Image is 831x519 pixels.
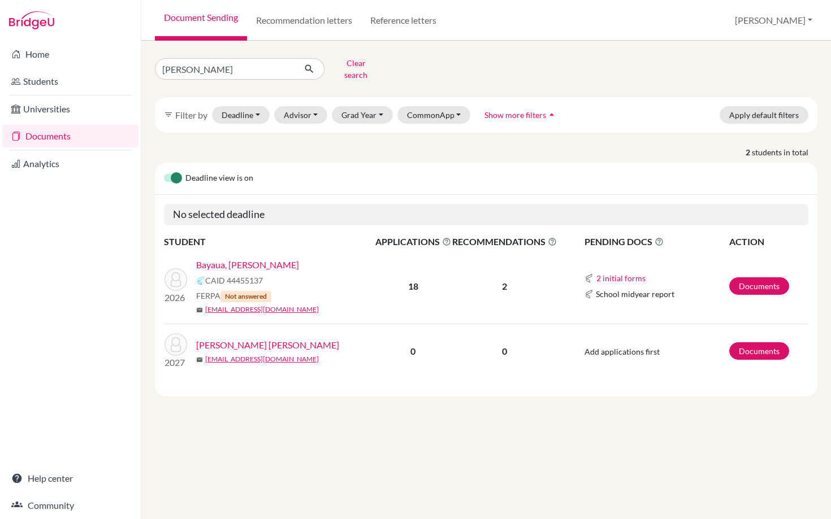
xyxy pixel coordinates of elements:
i: arrow_drop_up [546,109,557,120]
a: [EMAIL_ADDRESS][DOMAIN_NAME] [205,354,319,364]
p: 2027 [165,356,187,369]
span: Deadline view is on [185,172,253,185]
a: Help center [2,467,138,490]
span: Filter by [175,110,207,120]
span: School midyear report [596,288,674,300]
img: Common App logo [196,276,205,285]
a: [EMAIL_ADDRESS][DOMAIN_NAME] [205,304,319,315]
span: FERPA [196,290,271,302]
button: Advisor [274,106,328,124]
p: 2026 [165,291,187,304]
img: Bayaua, Francis Russel [165,268,187,291]
h5: No selected deadline [164,204,808,225]
b: 0 [410,346,415,356]
input: Find student by name... [155,58,295,80]
a: Universities [2,98,138,120]
span: Add applications first [585,347,660,356]
p: 0 [452,344,557,358]
a: Documents [2,125,138,147]
button: Grad Year [332,106,393,124]
span: mail [196,356,203,363]
p: 2 [452,280,557,293]
a: Documents [729,342,789,360]
span: RECOMMENDATIONS [452,235,557,248]
span: Show more filters [484,110,546,120]
span: mail [196,307,203,313]
a: Students [2,70,138,93]
span: students in total [752,146,817,158]
span: CAID 44455137 [205,274,263,286]
button: Apply default filters [720,106,808,124]
span: Not answered [220,291,271,302]
button: 2 initial forms [596,272,646,285]
button: [PERSON_NAME] [730,10,817,31]
a: Community [2,494,138,517]
a: [PERSON_NAME] [PERSON_NAME] [196,338,339,352]
b: 18 [408,281,418,291]
img: Common App logo [585,290,594,299]
img: Common App logo [585,274,594,283]
th: STUDENT [164,234,375,249]
button: Deadline [212,106,270,124]
button: Clear search [324,54,387,84]
button: Show more filtersarrow_drop_up [475,106,567,124]
strong: 2 [746,146,752,158]
img: Bridge-U [9,11,54,29]
span: APPLICATIONS [375,235,451,248]
i: filter_list [164,110,173,119]
span: PENDING DOCS [585,235,729,248]
button: CommonApp [397,106,471,124]
a: Home [2,43,138,66]
img: Teran Macias, Francisco Jose [165,333,187,356]
a: Documents [729,277,789,295]
a: Analytics [2,152,138,175]
th: ACTION [729,234,808,249]
a: Bayaua, [PERSON_NAME] [196,258,299,272]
